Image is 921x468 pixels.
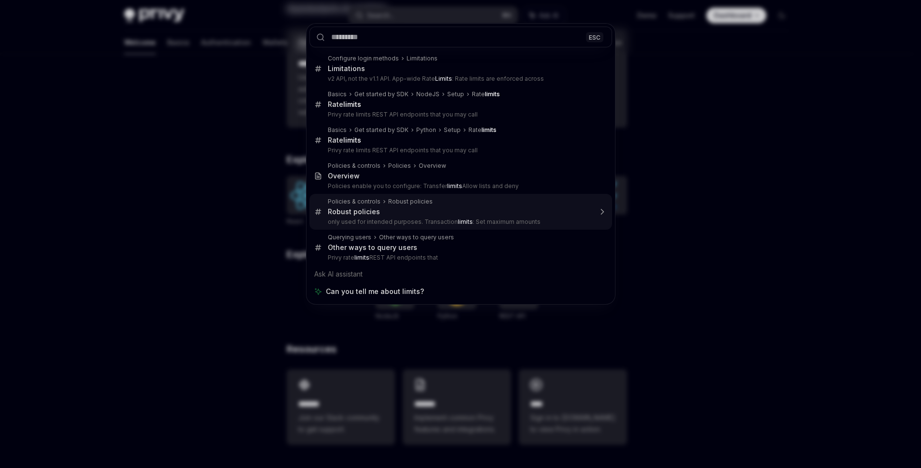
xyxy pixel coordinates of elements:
[416,126,436,134] div: Python
[309,265,612,283] div: Ask AI assistant
[328,136,361,145] div: Rate
[328,126,347,134] div: Basics
[379,234,454,241] div: Other ways to query users
[328,218,592,226] p: only used for intended purposes. Transaction : Set maximum amounts
[468,126,497,134] div: Rate
[328,172,360,180] div: Overview
[326,287,424,296] span: Can you tell me about limits?
[458,218,473,225] b: limits
[343,100,361,108] b: limits
[447,182,462,190] b: limits
[328,243,417,252] div: Other ways to query users
[328,146,592,154] p: Privy rate limits REST API endpoints that you may call
[328,111,592,118] p: Privy rate limits REST API endpoints that you may call
[407,55,438,62] div: Limitations
[388,198,433,205] div: Robust policies
[328,64,365,73] div: Limitations
[328,90,347,98] div: Basics
[416,90,439,98] div: NodeJS
[444,126,461,134] div: Setup
[485,90,500,98] b: limits
[447,90,464,98] div: Setup
[435,75,452,82] b: Limits
[328,234,371,241] div: Querying users
[328,182,592,190] p: Policies enable you to configure: Transfer Allow lists and deny
[328,75,592,83] p: v2 API, not the v1.1 API. App-wide Rate : Rate limits are enforced across
[419,162,446,170] div: Overview
[328,198,380,205] div: Policies & controls
[354,126,409,134] div: Get started by SDK
[472,90,500,98] div: Rate
[328,100,361,109] div: Rate
[328,55,399,62] div: Configure login methods
[343,136,361,144] b: limits
[482,126,497,133] b: limits
[328,254,592,262] p: Privy rate REST API endpoints that
[354,90,409,98] div: Get started by SDK
[328,207,380,216] div: Robust policies
[388,162,411,170] div: Policies
[354,254,369,261] b: limits
[328,162,380,170] div: Policies & controls
[586,32,603,42] div: ESC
